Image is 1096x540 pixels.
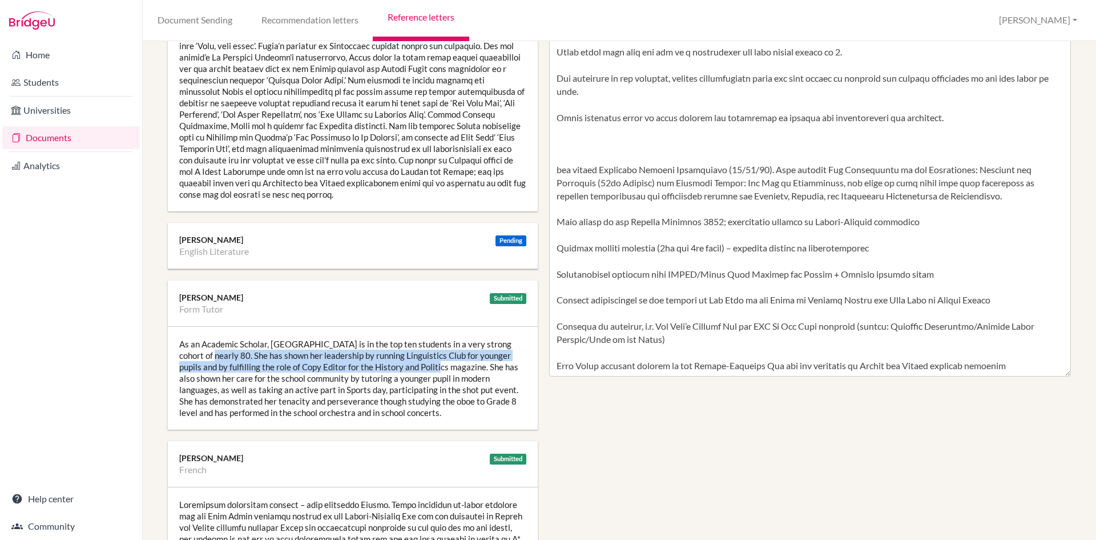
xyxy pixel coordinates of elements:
[994,10,1082,31] button: [PERSON_NAME]
[179,464,207,475] li: French
[2,126,140,149] a: Documents
[179,292,526,303] div: [PERSON_NAME]
[490,293,526,304] div: Submitted
[179,246,249,257] li: English Literature
[2,487,140,510] a: Help center
[179,234,526,246] div: [PERSON_NAME]
[9,11,55,30] img: Bridge-U
[179,453,526,464] div: [PERSON_NAME]
[2,71,140,94] a: Students
[2,43,140,66] a: Home
[495,235,526,246] div: Pending
[2,515,140,538] a: Community
[179,303,223,315] li: Form Tutor
[490,454,526,465] div: Submitted
[2,154,140,177] a: Analytics
[168,327,538,430] div: As an Academic Scholar, [GEOGRAPHIC_DATA] is in the top ten students in a very strong cohort of n...
[2,99,140,122] a: Universities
